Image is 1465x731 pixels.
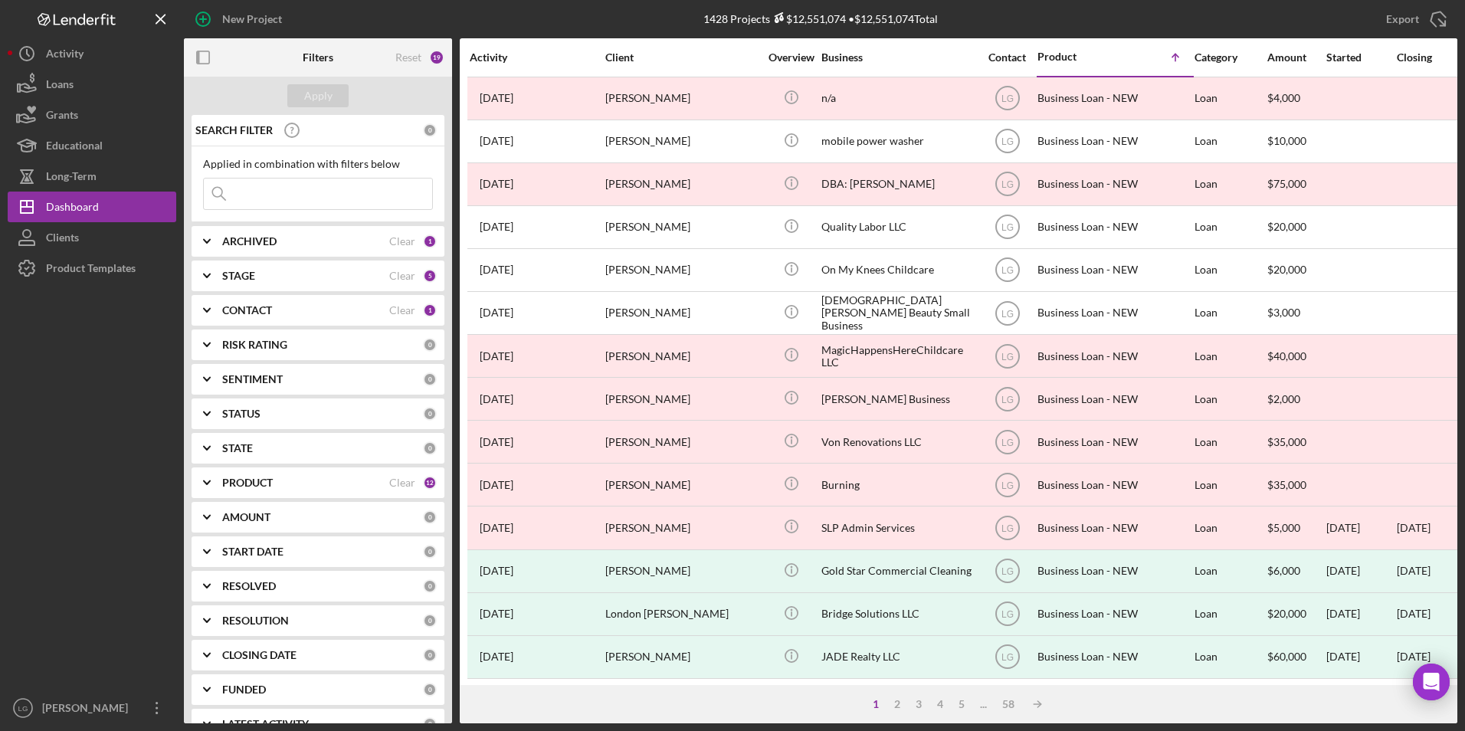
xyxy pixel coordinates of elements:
div: 0 [423,683,437,697]
div: [PERSON_NAME] [605,680,759,720]
span: $20,000 [1267,263,1306,276]
div: Burning [821,464,975,505]
div: New Project [222,4,282,34]
time: 2024-07-18 16:40 [480,178,513,190]
div: Loan [1195,637,1266,677]
div: Clear [389,270,415,282]
div: MagicHappensHereChildcare LLC [821,336,975,376]
div: $12,551,074 [770,12,846,25]
div: [PERSON_NAME] Business [821,379,975,419]
time: 2024-09-26 05:15 [480,264,513,276]
div: Loan [1195,78,1266,119]
div: Export [1386,4,1419,34]
div: Activity [46,38,84,73]
time: 2024-03-26 18:43 [480,92,513,104]
div: Clear [389,477,415,489]
div: Business Loan - NEW [1037,594,1191,634]
b: RISK RATING [222,339,287,351]
div: Started [1326,51,1395,64]
div: [PERSON_NAME] [38,693,138,727]
div: Business Loan - NEW [1037,336,1191,376]
button: Activity [8,38,176,69]
div: [PERSON_NAME] [605,421,759,462]
div: 1428 Projects • $12,551,074 Total [703,12,938,25]
text: LG [1001,351,1013,362]
div: Loan [1195,121,1266,162]
span: $10,000 [1267,134,1306,147]
div: Educational [46,130,103,165]
div: [PERSON_NAME] [605,551,759,592]
span: $3,000 [1267,306,1300,319]
div: Open Intercom Messenger [1413,664,1450,700]
div: [PERSON_NAME] [605,464,759,505]
div: Contact [978,51,1036,64]
button: Loans [8,69,176,100]
button: Apply [287,84,349,107]
time: 2023-11-20 03:27 [480,522,513,534]
b: FUNDED [222,683,266,696]
div: 19 [429,50,444,65]
time: [DATE] [1397,521,1431,534]
button: Dashboard [8,192,176,222]
div: Business Loan - NEW [1037,551,1191,592]
div: [PERSON_NAME] [605,336,759,376]
time: 2024-02-20 17:41 [480,565,513,577]
div: JADE Realty LLC [821,637,975,677]
text: LG [1001,566,1013,577]
div: Loan [1195,293,1266,333]
div: [PERSON_NAME] [605,121,759,162]
b: RESOLVED [222,580,276,592]
b: CLOSING DATE [222,649,297,661]
time: 2024-12-04 23:22 [480,350,513,362]
div: Loan [1195,164,1266,205]
div: $35,000 [1267,421,1325,462]
div: Business Loan - NEW [1037,293,1191,333]
div: Loan [1195,680,1266,720]
div: Loan [1195,464,1266,505]
b: SEARCH FILTER [195,124,273,136]
div: Amount [1267,51,1325,64]
div: Category [1195,51,1266,64]
div: 12 [423,476,437,490]
div: On My Knees Childcare [821,250,975,290]
div: [PERSON_NAME] [605,164,759,205]
div: Business Loan - NEW [1037,421,1191,462]
a: Clients [8,222,176,253]
div: Bridge Solutions LLC [821,594,975,634]
div: 0 [423,545,437,559]
div: Business [821,51,975,64]
button: Product Templates [8,253,176,284]
div: Business Loan - NEW [1037,78,1191,119]
text: LG [1001,179,1013,190]
span: $20,000 [1267,220,1306,233]
div: [DATE] [1326,594,1395,634]
div: Loan [1195,250,1266,290]
div: $75,000 [1267,164,1325,205]
text: LG [1001,652,1013,663]
button: Long-Term [8,161,176,192]
div: [PERSON_NAME] [605,250,759,290]
button: Grants [8,100,176,130]
time: 2024-12-05 03:57 [480,436,513,448]
div: Loan [1195,551,1266,592]
div: mobile power washer [821,121,975,162]
div: Business Loan - NEW [1037,207,1191,247]
div: Loan [1195,207,1266,247]
div: Clients [46,222,79,257]
time: 2024-12-04 23:59 [480,393,513,405]
time: 2024-09-26 05:06 [480,221,513,233]
div: [PERSON_NAME] [605,379,759,419]
div: n/a [821,78,975,119]
div: Applied in combination with filters below [203,158,433,170]
div: Clear [389,304,415,316]
div: Loan [1195,336,1266,376]
div: Gold Star Commercial Cleaning [821,551,975,592]
div: Business Loan - NEW [1037,680,1191,720]
div: $5,000 [1267,507,1325,548]
div: 0 [423,338,437,352]
div: Business Loan - NEW [1037,637,1191,677]
div: Von Renovations LLC [821,421,975,462]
